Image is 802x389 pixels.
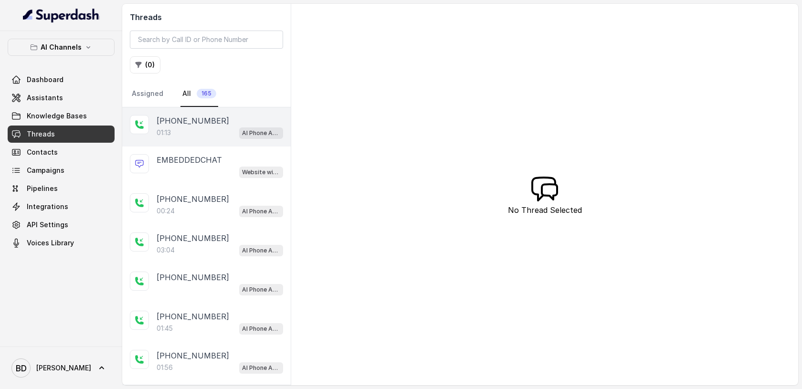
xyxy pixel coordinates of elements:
p: Website widget [242,168,280,177]
span: Voices Library [27,238,74,248]
p: 01:13 [157,128,171,137]
a: All165 [180,81,218,107]
p: AI Channels [41,42,82,53]
a: Pipelines [8,180,115,197]
a: Integrations [8,198,115,215]
p: AI Phone Assistant [242,285,280,294]
p: [PHONE_NUMBER] [157,272,229,283]
span: Threads [27,129,55,139]
p: AI Phone Assistant [242,324,280,334]
p: [PHONE_NUMBER] [157,115,229,126]
p: [PHONE_NUMBER] [157,232,229,244]
p: No Thread Selected [508,204,582,216]
img: light.svg [23,8,100,23]
p: 01:56 [157,363,173,372]
p: AI Phone Assistant [242,246,280,255]
input: Search by Call ID or Phone Number [130,31,283,49]
p: [PHONE_NUMBER] [157,193,229,205]
a: [PERSON_NAME] [8,355,115,381]
span: Pipelines [27,184,58,193]
h2: Threads [130,11,283,23]
p: 00:24 [157,206,175,216]
a: Contacts [8,144,115,161]
a: Threads [8,126,115,143]
a: Assigned [130,81,165,107]
button: (0) [130,56,160,74]
span: Contacts [27,147,58,157]
a: Dashboard [8,71,115,88]
p: AI Phone Assistant [242,363,280,373]
span: [PERSON_NAME] [36,363,91,373]
p: AI Phone Assistant [242,207,280,216]
span: Assistants [27,93,63,103]
p: AI Phone Assistant [242,128,280,138]
a: Assistants [8,89,115,106]
p: 01:45 [157,324,173,333]
span: API Settings [27,220,68,230]
p: [PHONE_NUMBER] [157,350,229,361]
a: API Settings [8,216,115,233]
p: 03:04 [157,245,175,255]
span: 165 [197,89,216,98]
button: AI Channels [8,39,115,56]
text: BD [16,363,27,373]
a: Voices Library [8,234,115,252]
nav: Tabs [130,81,283,107]
span: Dashboard [27,75,63,84]
span: Knowledge Bases [27,111,87,121]
span: Integrations [27,202,68,211]
p: [PHONE_NUMBER] [157,311,229,322]
span: Campaigns [27,166,64,175]
a: Knowledge Bases [8,107,115,125]
p: EMBEDDEDCHAT [157,154,222,166]
a: Campaigns [8,162,115,179]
